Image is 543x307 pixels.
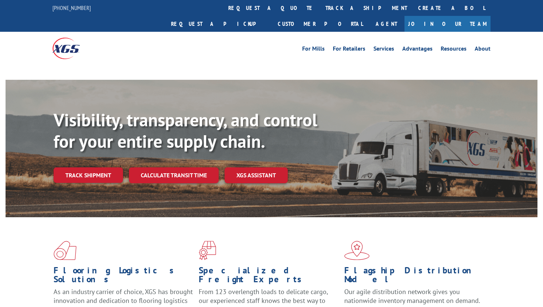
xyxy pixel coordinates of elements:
a: Services [373,46,394,54]
img: xgs-icon-flagship-distribution-model-red [344,241,370,260]
a: Customer Portal [272,16,368,32]
a: For Mills [302,46,325,54]
img: xgs-icon-total-supply-chain-intelligence-red [54,241,76,260]
a: Agent [368,16,404,32]
a: Calculate transit time [129,167,219,183]
a: Track shipment [54,167,123,183]
h1: Specialized Freight Experts [199,266,338,287]
a: Advantages [402,46,433,54]
a: Request a pickup [165,16,272,32]
img: xgs-icon-focused-on-flooring-red [199,241,216,260]
a: XGS ASSISTANT [225,167,288,183]
a: For Retailers [333,46,365,54]
a: About [475,46,491,54]
a: [PHONE_NUMBER] [52,4,91,11]
h1: Flagship Distribution Model [344,266,484,287]
a: Join Our Team [404,16,491,32]
h1: Flooring Logistics Solutions [54,266,193,287]
span: Our agile distribution network gives you nationwide inventory management on demand. [344,287,480,305]
b: Visibility, transparency, and control for your entire supply chain. [54,108,317,153]
a: Resources [441,46,467,54]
